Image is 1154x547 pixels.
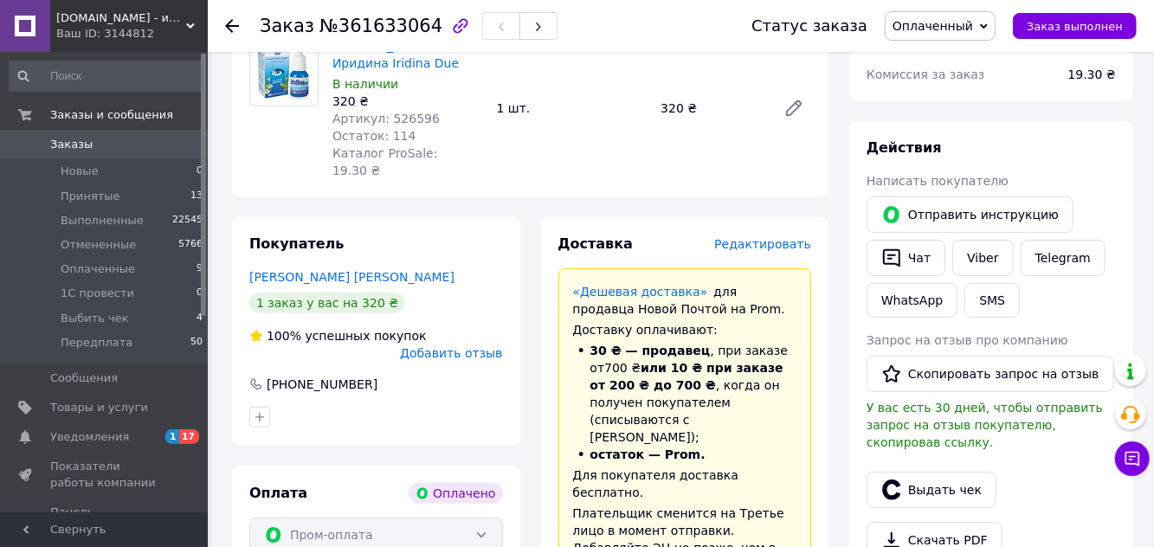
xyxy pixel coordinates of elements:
[197,311,203,326] span: 4
[867,333,1068,347] span: Запрос на отзыв про компанию
[573,321,797,338] div: Доставку оплачивают:
[172,213,203,228] span: 22545
[332,146,437,177] span: Каталог ProSale: 19.30 ₴
[254,38,314,106] img: Капли Иридина Iridina Due
[952,240,1013,276] a: Viber
[867,196,1073,233] button: Отправить инструкцию
[867,240,945,276] button: Чат
[590,447,706,461] span: остаток — Prom.
[61,164,99,179] span: Новые
[61,335,132,351] span: Передплата
[1021,240,1106,276] a: Telegram
[573,285,708,299] a: «Дешевая доставка»
[319,16,442,36] span: №361633064
[190,335,203,351] span: 50
[867,174,1009,188] span: Написать покупателю
[332,129,416,143] span: Остаток: 114
[225,17,239,35] div: Вернуться назад
[249,327,427,344] div: успешных покупок
[249,485,307,501] span: Оплата
[178,237,203,253] span: 5766
[61,189,120,204] span: Принятые
[867,283,957,318] a: WhatsApp
[573,342,797,446] li: , при заказе от 700 ₴ , когда он получен покупателем (списываются с [PERSON_NAME]);
[50,459,160,490] span: Показатели работы компании
[50,400,148,415] span: Товары и услуги
[249,235,344,252] span: Покупатель
[751,17,867,35] div: Статус заказа
[56,26,208,42] div: Ваш ID: 3144812
[409,483,502,504] div: Оплачено
[50,370,118,386] span: Сообщения
[867,401,1103,449] span: У вас есть 30 дней, чтобы отправить запрос на отзыв покупателю, скопировав ссылку.
[50,107,173,123] span: Заказы и сообщения
[61,237,136,253] span: Отмененные
[490,96,654,120] div: 1 шт.
[654,96,770,120] div: 320 ₴
[249,293,405,313] div: 1 заказ у вас на 320 ₴
[558,235,634,252] span: Доставка
[190,189,203,204] span: 13
[50,429,129,445] span: Уведомления
[1013,13,1137,39] button: Заказ выполнен
[260,16,314,36] span: Заказ
[590,344,711,357] span: 30 ₴ — продавец
[197,164,203,179] span: 0
[573,283,797,318] div: для продавца Новой Почтой на Prom.
[573,467,797,501] div: Для покупателя доставка бесплатно.
[267,329,301,343] span: 100%
[1027,20,1123,33] span: Заказ выполнен
[867,356,1114,392] button: Скопировать запрос на отзыв
[893,19,973,33] span: Оплаченный
[400,346,502,360] span: Добавить отзыв
[56,10,186,26] span: Flawless.com.ua - интернет-магазин профессиональной косметики
[1115,441,1150,476] button: Чат с покупателем
[50,137,93,152] span: Заказы
[61,286,134,301] span: 1С провести
[197,261,203,277] span: 9
[61,311,129,326] span: Выбить чек
[964,283,1020,318] button: SMS
[50,505,160,536] span: Панель управления
[867,472,996,508] button: Выдать чек
[332,77,398,91] span: В наличии
[332,112,440,125] span: Артикул: 526596
[777,91,811,125] a: Редактировать
[1068,68,1116,81] span: 19.30 ₴
[9,61,204,92] input: Поиск
[867,68,985,81] span: Комиссия за заказ
[165,429,179,444] span: 1
[179,429,199,444] span: 17
[332,93,483,110] div: 320 ₴
[265,376,379,393] div: [PHONE_NUMBER]
[61,261,135,277] span: Оплаченные
[61,213,144,228] span: Выполненные
[867,139,942,156] span: Действия
[714,237,811,251] span: Редактировать
[249,270,455,284] a: [PERSON_NAME] [PERSON_NAME]
[197,286,203,301] span: 0
[590,361,783,392] span: или 10 ₴ при заказе от 200 ₴ до 700 ₴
